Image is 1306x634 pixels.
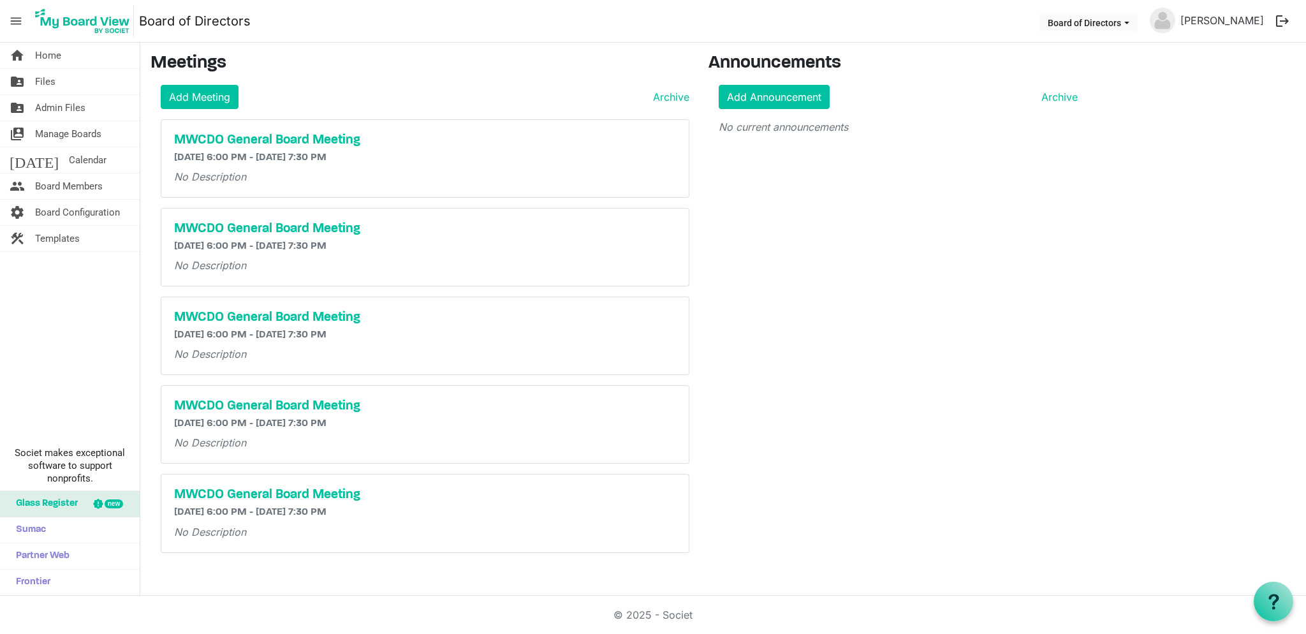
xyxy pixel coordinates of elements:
[10,147,59,173] span: [DATE]
[10,69,25,94] span: folder_shared
[10,570,50,595] span: Frontier
[174,346,676,362] p: No Description
[174,152,676,164] h6: [DATE] 6:00 PM - [DATE] 7:30 PM
[174,524,676,540] p: No Description
[1150,8,1175,33] img: no-profile-picture.svg
[35,226,80,251] span: Templates
[31,5,139,37] a: My Board View Logo
[150,53,689,75] h3: Meetings
[10,517,46,543] span: Sumac
[174,435,676,450] p: No Description
[174,221,676,237] a: MWCDO General Board Meeting
[35,69,55,94] span: Files
[174,487,676,503] a: MWCDO General Board Meeting
[10,491,78,517] span: Glass Register
[35,95,85,121] span: Admin Files
[35,43,61,68] span: Home
[10,95,25,121] span: folder_shared
[1175,8,1269,33] a: [PERSON_NAME]
[174,418,676,430] h6: [DATE] 6:00 PM - [DATE] 7:30 PM
[174,506,676,519] h6: [DATE] 6:00 PM - [DATE] 7:30 PM
[139,8,251,34] a: Board of Directors
[6,446,134,485] span: Societ makes exceptional software to support nonprofits.
[174,240,676,253] h6: [DATE] 6:00 PM - [DATE] 7:30 PM
[174,258,676,273] p: No Description
[10,173,25,199] span: people
[174,133,676,148] a: MWCDO General Board Meeting
[35,173,103,199] span: Board Members
[105,499,123,508] div: new
[1039,13,1138,31] button: Board of Directors dropdownbutton
[719,85,830,109] a: Add Announcement
[69,147,106,173] span: Calendar
[4,9,28,33] span: menu
[161,85,238,109] a: Add Meeting
[174,310,676,325] a: MWCDO General Board Meeting
[10,43,25,68] span: home
[613,608,693,621] a: © 2025 - Societ
[10,543,70,569] span: Partner Web
[648,89,689,105] a: Archive
[10,121,25,147] span: switch_account
[10,200,25,225] span: settings
[174,329,676,341] h6: [DATE] 6:00 PM - [DATE] 7:30 PM
[708,53,1088,75] h3: Announcements
[1036,89,1078,105] a: Archive
[719,119,1078,135] p: No current announcements
[174,169,676,184] p: No Description
[35,121,101,147] span: Manage Boards
[1269,8,1296,34] button: logout
[174,399,676,414] a: MWCDO General Board Meeting
[10,226,25,251] span: construction
[31,5,134,37] img: My Board View Logo
[35,200,120,225] span: Board Configuration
